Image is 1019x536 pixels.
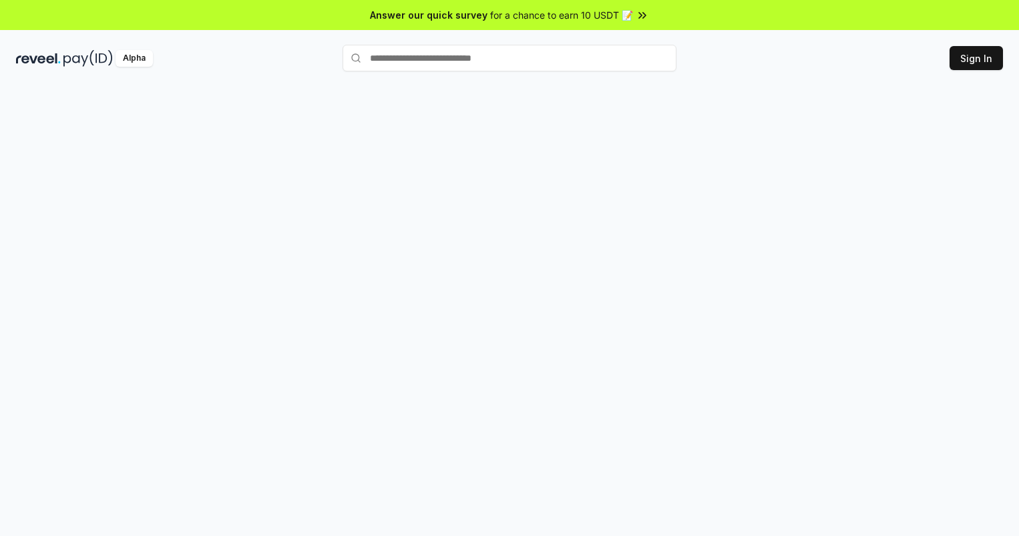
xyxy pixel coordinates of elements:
button: Sign In [950,46,1003,70]
span: for a chance to earn 10 USDT 📝 [490,8,633,22]
img: pay_id [63,50,113,67]
div: Alpha [116,50,153,67]
span: Answer our quick survey [370,8,487,22]
img: reveel_dark [16,50,61,67]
